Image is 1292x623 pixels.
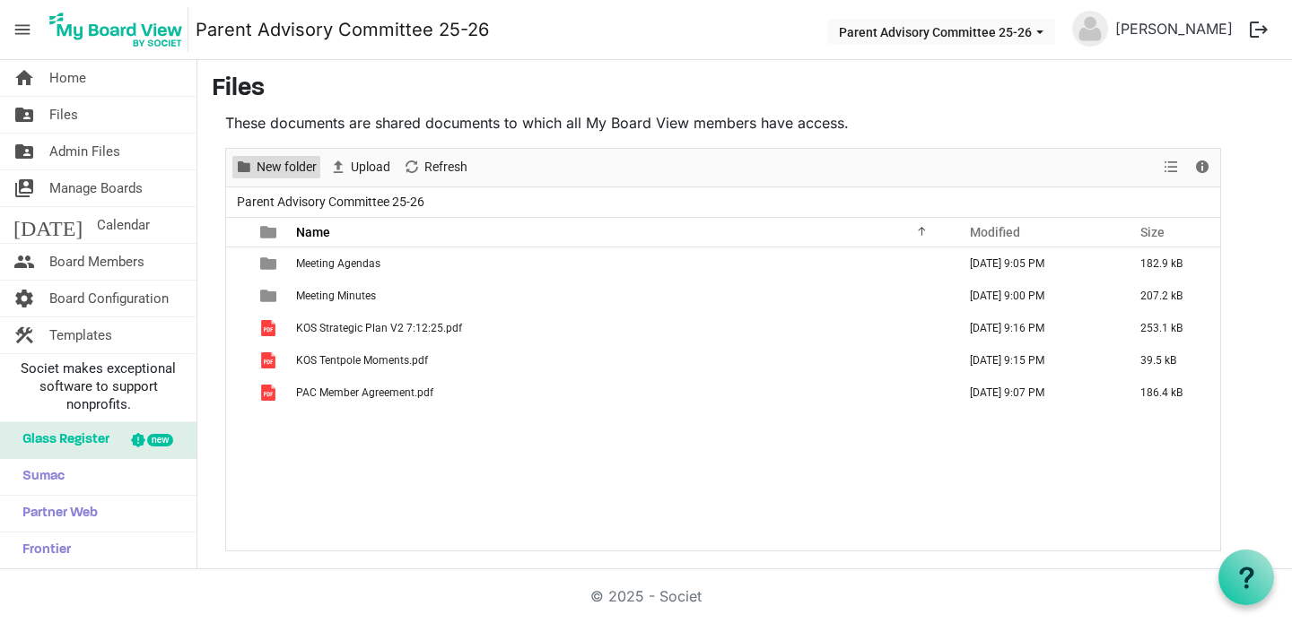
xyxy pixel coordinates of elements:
[44,7,188,52] img: My Board View Logo
[1160,156,1182,178] button: View dropdownbutton
[249,312,291,344] td: is template cell column header type
[8,359,188,413] span: Societ makes exceptional software to support nonprofits.
[291,344,951,376] td: KOS Tentpole Moments.pdf is template cell column header Name
[296,354,428,367] span: KOS Tentpole Moments.pdf
[13,60,35,96] span: home
[951,312,1122,344] td: July 13, 2025 9:16 PM column header Modified
[1140,225,1165,239] span: Size
[225,112,1221,134] p: These documents are shared documents to which all My Board View members have access.
[232,156,320,178] button: New folder
[226,280,249,312] td: checkbox
[296,322,462,334] span: KOS Strategic Plan V2 7:12:25.pdf
[1122,247,1220,280] td: 182.9 kB is template cell column header Size
[147,434,173,446] div: new
[397,149,474,186] div: Refresh
[590,587,702,605] a: © 2025 - Societ
[323,149,397,186] div: Upload
[49,317,112,353] span: Templates
[291,312,951,344] td: KOS Strategic Plan V2 7:12:25.pdf is template cell column header Name
[1122,312,1220,344] td: 253.1 kB is template cell column header Size
[291,376,951,409] td: PAC Member Agreement.pdf is template cell column header Name
[13,459,65,495] span: Sumac
[970,225,1020,239] span: Modified
[1122,376,1220,409] td: 186.4 kB is template cell column header Size
[296,257,380,270] span: Meeting Agendas
[13,207,83,243] span: [DATE]
[1157,149,1187,186] div: View
[13,317,35,353] span: construction
[49,60,86,96] span: Home
[249,247,291,280] td: is template cell column header type
[400,156,471,178] button: Refresh
[951,344,1122,376] td: July 13, 2025 9:15 PM column header Modified
[249,376,291,409] td: is template cell column header type
[212,74,1278,105] h3: Files
[327,156,394,178] button: Upload
[1122,344,1220,376] td: 39.5 kB is template cell column header Size
[1240,11,1278,48] button: logout
[951,280,1122,312] td: August 26, 2025 9:00 PM column header Modified
[951,247,1122,280] td: July 13, 2025 9:05 PM column header Modified
[226,376,249,409] td: checkbox
[291,247,951,280] td: Meeting Agendas is template cell column header Name
[13,170,35,206] span: switch_account
[827,19,1055,44] button: Parent Advisory Committee 25-26 dropdownbutton
[349,156,392,178] span: Upload
[44,7,196,52] a: My Board View Logo
[49,134,120,169] span: Admin Files
[49,97,78,133] span: Files
[951,376,1122,409] td: July 13, 2025 9:07 PM column header Modified
[229,149,323,186] div: New folder
[226,344,249,376] td: checkbox
[1122,280,1220,312] td: 207.2 kB is template cell column header Size
[1187,149,1218,186] div: Details
[13,496,98,532] span: Partner Web
[13,97,35,133] span: folder_shared
[196,12,489,48] a: Parent Advisory Committee 25-26
[291,280,951,312] td: Meeting Minutes is template cell column header Name
[249,280,291,312] td: is template cell column header type
[1108,11,1240,47] a: [PERSON_NAME]
[49,244,144,280] span: Board Members
[13,244,35,280] span: people
[233,191,428,213] span: Parent Advisory Committee 25-26
[296,225,330,239] span: Name
[255,156,319,178] span: New folder
[296,290,376,302] span: Meeting Minutes
[226,312,249,344] td: checkbox
[97,207,150,243] span: Calendar
[5,13,39,47] span: menu
[423,156,469,178] span: Refresh
[49,170,143,206] span: Manage Boards
[13,532,71,568] span: Frontier
[1072,11,1108,47] img: no-profile-picture.svg
[226,247,249,280] td: checkbox
[249,344,291,376] td: is template cell column header type
[13,281,35,316] span: settings
[1191,156,1215,178] button: Details
[13,422,109,458] span: Glass Register
[49,281,169,316] span: Board Configuration
[13,134,35,169] span: folder_shared
[296,386,433,399] span: PAC Member Agreement.pdf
